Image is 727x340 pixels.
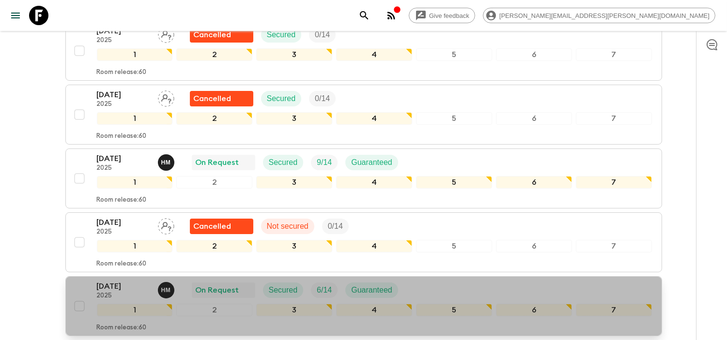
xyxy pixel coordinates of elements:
span: [PERSON_NAME][EMAIL_ADDRESS][PERSON_NAME][DOMAIN_NAME] [494,12,715,19]
div: 5 [416,48,492,61]
p: [DATE] [97,281,150,292]
span: Hob Medina [158,157,176,165]
div: 7 [576,304,652,316]
div: Trip Fill [311,282,338,298]
div: 3 [256,304,332,316]
p: 0 / 14 [315,29,330,41]
button: [DATE]2025Hob MedinaOn RequestSecuredTrip FillGuaranteed1234567Room release:60 [65,148,662,208]
span: Assign pack leader [158,93,174,101]
div: 5 [416,304,492,316]
p: Secured [267,93,296,104]
p: Room release: 60 [97,69,147,76]
div: 1 [97,240,173,252]
div: 2 [176,304,252,316]
div: 1 [97,304,173,316]
div: Trip Fill [309,27,336,43]
div: 1 [97,112,173,125]
p: Cancelled [194,221,232,232]
div: 2 [176,48,252,61]
p: H M [161,286,171,294]
div: 1 [97,48,173,61]
a: Give feedback [409,8,475,23]
div: Secured [263,282,304,298]
p: [DATE] [97,217,150,228]
p: Secured [269,157,298,168]
p: 2025 [97,101,150,108]
p: H M [161,159,171,166]
div: Not secured [261,219,314,234]
p: 0 / 14 [315,93,330,104]
div: Trip Fill [309,91,336,106]
p: 9 / 14 [317,157,332,168]
div: [PERSON_NAME][EMAIL_ADDRESS][PERSON_NAME][DOMAIN_NAME] [483,8,715,23]
p: 0 / 14 [328,221,343,232]
p: [DATE] [97,89,150,101]
p: 2025 [97,228,150,236]
div: Secured [263,155,304,170]
button: [DATE]2025Hob MedinaOn RequestSecuredTrip FillGuaranteed1234567Room release:60 [65,276,662,336]
p: 2025 [97,37,150,44]
button: menu [6,6,25,25]
div: Secured [261,91,302,106]
span: Assign pack leader [158,30,174,37]
p: On Request [196,157,239,168]
p: 6 / 14 [317,284,332,296]
div: 4 [336,304,412,316]
button: [DATE]2025Assign pack leaderFlash Pack cancellationSecuredTrip Fill1234567Room release:60 [65,85,662,145]
div: 1 [97,176,173,189]
p: Guaranteed [351,284,392,296]
button: HM [158,282,176,298]
div: Secured [261,27,302,43]
p: Secured [267,29,296,41]
div: 7 [576,176,652,189]
p: On Request [196,284,239,296]
div: Trip Fill [322,219,349,234]
div: 4 [336,48,412,61]
div: Trip Fill [311,155,338,170]
p: Guaranteed [351,157,392,168]
button: HM [158,154,176,171]
span: Hob Medina [158,285,176,293]
div: 6 [496,176,572,189]
div: 4 [336,176,412,189]
div: 2 [176,240,252,252]
div: 5 [416,176,492,189]
p: Room release: 60 [97,133,147,140]
p: Room release: 60 [97,260,147,268]
p: 2025 [97,164,150,172]
div: 6 [496,112,572,125]
div: 3 [256,112,332,125]
div: 5 [416,112,492,125]
p: Room release: 60 [97,196,147,204]
div: 3 [256,240,332,252]
p: Not secured [267,221,309,232]
div: Flash Pack cancellation [190,91,253,106]
p: Secured [269,284,298,296]
div: 3 [256,48,332,61]
p: Room release: 60 [97,324,147,332]
button: search adventures [355,6,374,25]
div: 3 [256,176,332,189]
div: 6 [496,240,572,252]
div: 6 [496,304,572,316]
div: 2 [176,112,252,125]
span: Give feedback [424,12,475,19]
button: [DATE]2025Assign pack leaderFlash Pack cancellationSecuredTrip Fill1234567Room release:60 [65,21,662,81]
p: [DATE] [97,25,150,37]
p: Cancelled [194,29,232,41]
div: 4 [336,112,412,125]
div: 7 [576,240,652,252]
p: Cancelled [194,93,232,104]
div: 7 [576,48,652,61]
p: [DATE] [97,153,150,164]
div: 6 [496,48,572,61]
div: 7 [576,112,652,125]
div: 4 [336,240,412,252]
p: 2025 [97,292,150,300]
button: [DATE]2025Assign pack leaderUnable to secureNot securedTrip Fill1234567Room release:60 [65,212,662,272]
div: 5 [416,240,492,252]
div: Flash Pack cancellation [190,27,253,43]
span: Assign pack leader [158,221,174,229]
div: Unable to secure [190,219,253,234]
div: 2 [176,176,252,189]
